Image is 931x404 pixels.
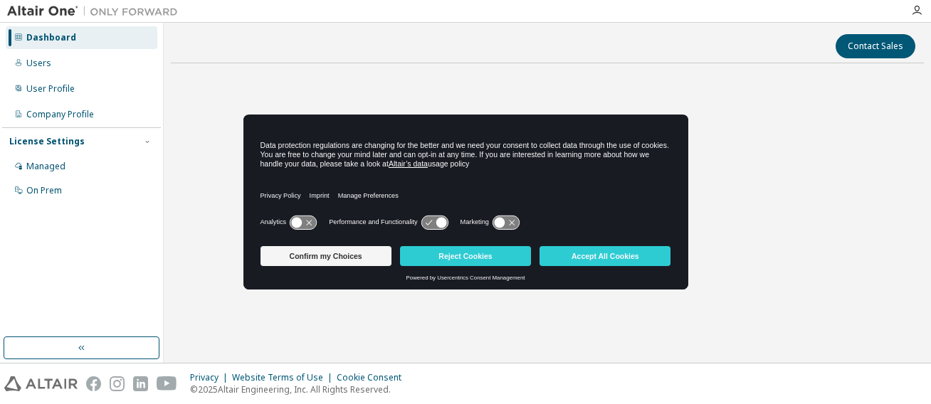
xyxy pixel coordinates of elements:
div: Users [26,58,51,69]
div: Dashboard [26,32,76,43]
div: Website Terms of Use [232,372,337,383]
img: facebook.svg [86,376,101,391]
div: License Settings [9,136,85,147]
div: Managed [26,161,65,172]
img: Altair One [7,4,185,18]
p: © 2025 Altair Engineering, Inc. All Rights Reserved. [190,383,410,395]
img: youtube.svg [157,376,177,391]
img: linkedin.svg [133,376,148,391]
img: instagram.svg [110,376,125,391]
div: On Prem [26,185,62,196]
div: User Profile [26,83,75,95]
button: Contact Sales [836,34,915,58]
div: Company Profile [26,109,94,120]
img: altair_logo.svg [4,376,78,391]
div: Privacy [190,372,232,383]
div: Cookie Consent [337,372,410,383]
